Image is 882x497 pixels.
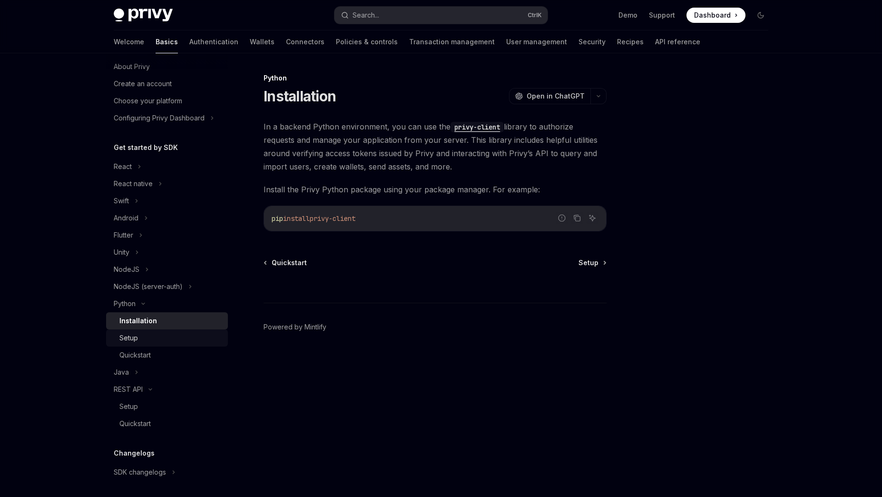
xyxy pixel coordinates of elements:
[106,312,228,329] a: Installation
[264,73,607,83] div: Python
[556,212,568,224] button: Report incorrect code
[114,447,155,459] h5: Changelogs
[353,10,379,21] div: Search...
[114,264,139,275] div: NodeJS
[114,367,129,378] div: Java
[114,178,153,189] div: React native
[119,401,138,412] div: Setup
[264,120,607,173] span: In a backend Python environment, you can use the library to authorize requests and manage your ap...
[114,229,133,241] div: Flutter
[114,112,205,124] div: Configuring Privy Dashboard
[106,75,228,92] a: Create an account
[264,322,326,332] a: Powered by Mintlify
[114,384,143,395] div: REST API
[686,8,745,23] a: Dashboard
[655,30,700,53] a: API reference
[156,30,178,53] a: Basics
[114,30,144,53] a: Welcome
[119,418,151,429] div: Quickstart
[451,122,504,132] code: privy-client
[578,258,606,268] a: Setup
[451,122,504,131] a: privy-client
[286,30,324,53] a: Connectors
[114,95,182,107] div: Choose your platform
[283,214,310,223] span: install
[114,281,183,292] div: NodeJS (server-auth)
[119,349,151,361] div: Quickstart
[106,92,228,109] a: Choose your platform
[409,30,495,53] a: Transaction management
[578,258,598,268] span: Setup
[106,398,228,415] a: Setup
[114,247,129,258] div: Unity
[114,142,178,153] h5: Get started by SDK
[509,88,590,104] button: Open in ChatGPT
[106,347,228,364] a: Quickstart
[617,30,644,53] a: Recipes
[528,11,542,19] span: Ctrl K
[114,195,129,207] div: Swift
[114,467,166,478] div: SDK changelogs
[310,214,355,223] span: privy-client
[753,8,768,23] button: Toggle dark mode
[106,329,228,347] a: Setup
[618,10,637,20] a: Demo
[649,10,675,20] a: Support
[571,212,583,224] button: Copy the contents from the code block
[336,30,398,53] a: Policies & controls
[250,30,274,53] a: Wallets
[578,30,606,53] a: Security
[272,214,283,223] span: pip
[119,332,138,344] div: Setup
[694,10,731,20] span: Dashboard
[265,258,307,268] a: Quickstart
[114,9,173,22] img: dark logo
[189,30,238,53] a: Authentication
[119,315,157,327] div: Installation
[114,298,136,309] div: Python
[264,88,336,105] h1: Installation
[527,91,585,101] span: Open in ChatGPT
[114,78,172,89] div: Create an account
[272,258,307,268] span: Quickstart
[586,212,598,224] button: Ask AI
[114,161,132,172] div: React
[506,30,567,53] a: User management
[264,183,607,196] span: Install the Privy Python package using your package manager. For example:
[106,415,228,432] a: Quickstart
[114,212,138,224] div: Android
[334,7,548,24] button: Search...CtrlK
